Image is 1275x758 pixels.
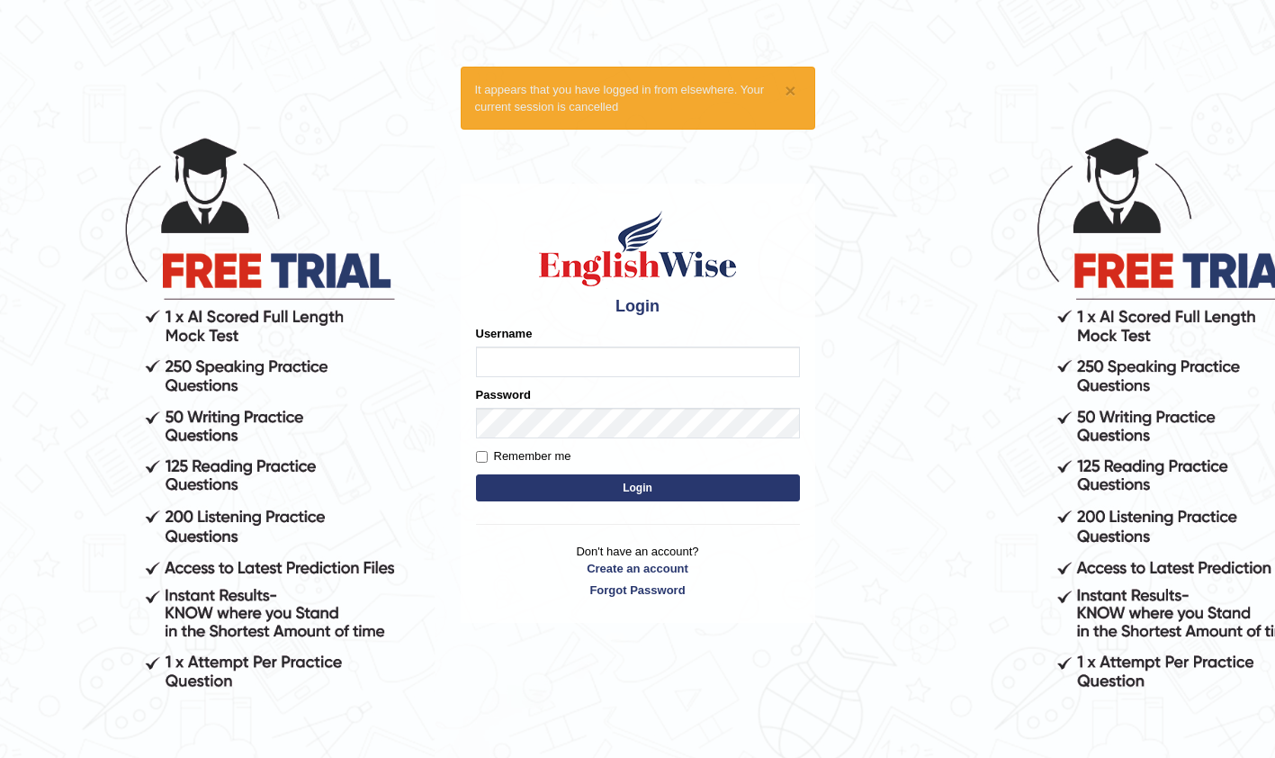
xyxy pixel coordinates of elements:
input: Remember me [476,451,488,463]
label: Username [476,325,533,342]
label: Remember me [476,447,571,465]
p: Don't have an account? [476,543,800,599]
button: × [785,81,795,100]
a: Create an account [476,560,800,577]
button: Login [476,474,800,501]
div: It appears that you have logged in from elsewhere. Your current session is cancelled [461,67,815,130]
img: Logo of English Wise sign in for intelligent practice with AI [535,208,741,289]
a: Forgot Password [476,582,800,599]
h4: Login [476,298,800,316]
label: Password [476,386,531,403]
